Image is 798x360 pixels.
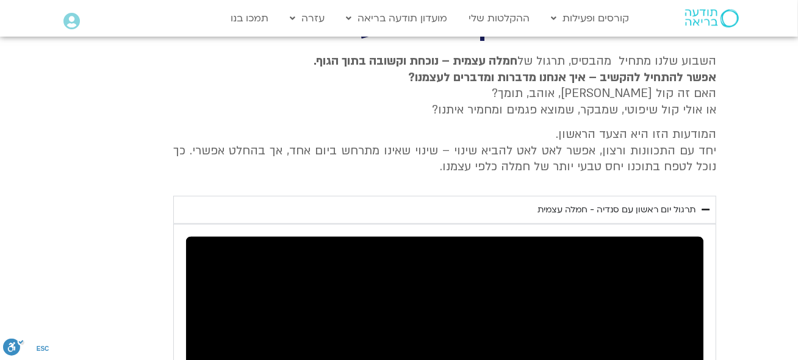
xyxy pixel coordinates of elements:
a: ההקלטות שלי [462,7,536,30]
p: השבוע שלנו מתחיל מהבסיס, תרגול של האם זה קול [PERSON_NAME], אוהב, תומך? או אולי קול שיפוטי, שמבקר... [173,53,716,118]
div: תרגול יום ראשון עם סנדיה - חמלה עצמית [537,203,696,217]
p: המודעות הזו היא הצעד הראשון. יחד עם התכוונות ורצון, אפשר לאט לאט להביא שינוי – שינוי שאינו מתרחש ... [173,126,716,175]
summary: תרגול יום ראשון עם סנדיה - חמלה עצמית [173,196,716,224]
img: תודעה בריאה [685,9,739,27]
a: עזרה [284,7,331,30]
strong: חמלה עצמית – נוכחת וקשובה בתוך הגוף. אפשר להתחיל להקשיב – איך אנחנו מדברות ומדברים לעצמנו? [314,53,716,85]
h2: יום ראשון - חמלה עצמית [173,16,716,41]
a: קורסים ופעילות [545,7,635,30]
a: תמכו בנו [225,7,275,30]
a: מועדון תודעה בריאה [340,7,453,30]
